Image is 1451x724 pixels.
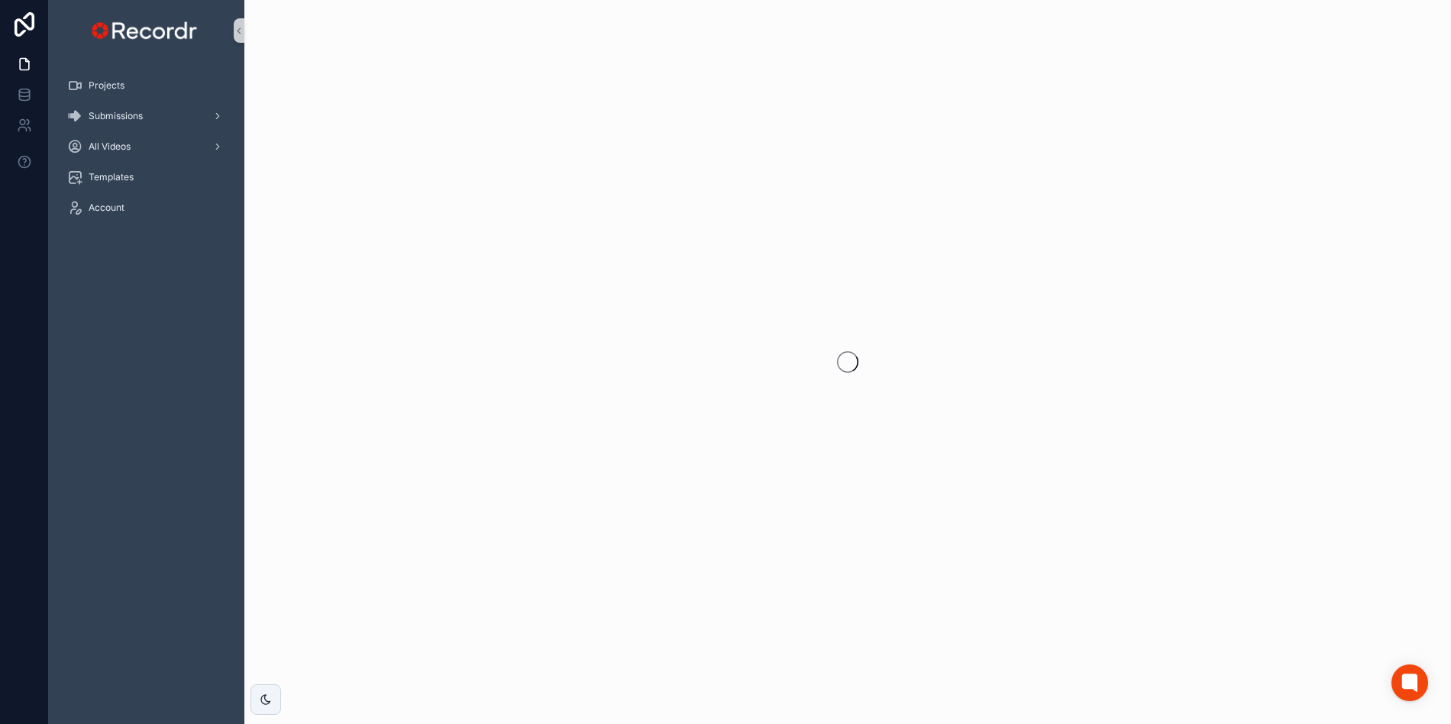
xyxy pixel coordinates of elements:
a: Projects [58,72,235,99]
img: App logo [88,18,205,43]
a: All Videos [58,133,235,160]
div: scrollable content [49,61,244,241]
a: Account [58,194,235,221]
a: Submissions [58,102,235,130]
span: Templates [89,171,134,183]
span: Submissions [89,110,143,122]
span: All Videos [89,141,131,153]
span: Projects [89,79,124,92]
span: Account [89,202,124,214]
a: Templates [58,163,235,191]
